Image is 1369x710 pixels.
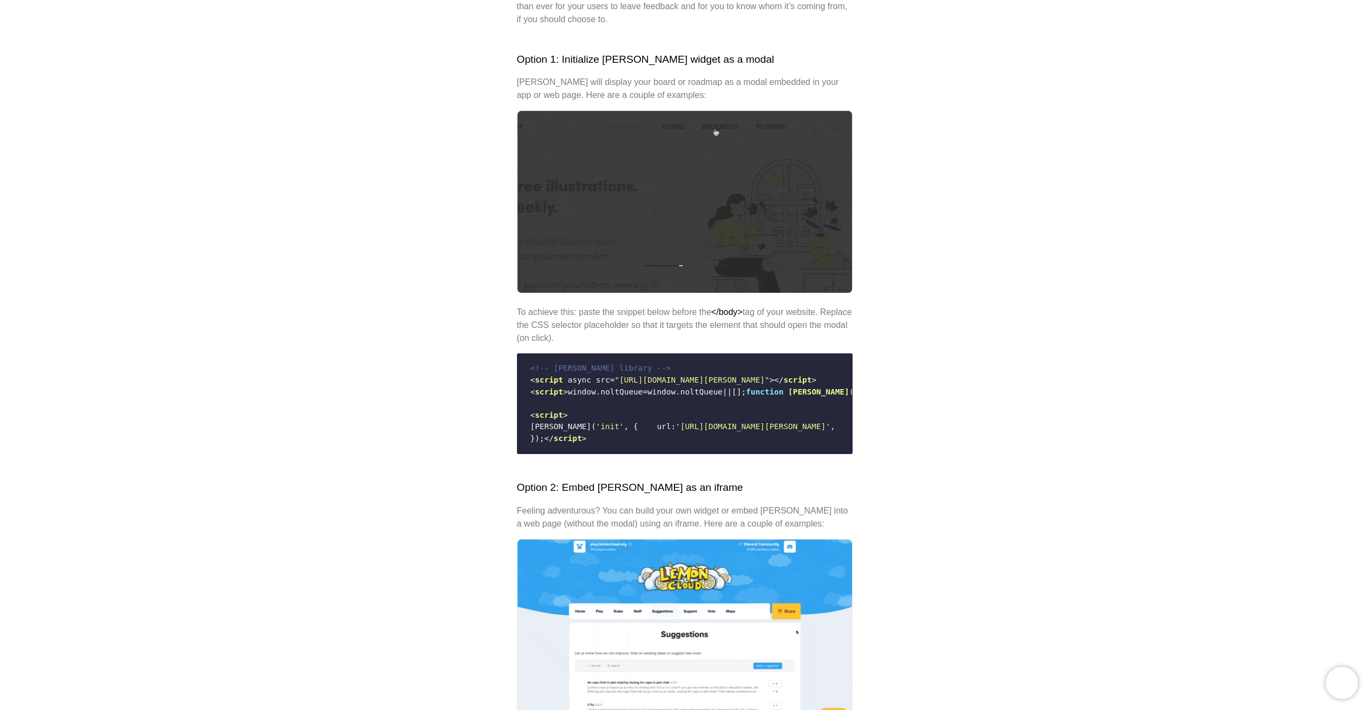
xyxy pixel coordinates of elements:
[596,422,624,431] span: 'init'
[535,376,563,384] span: script
[530,376,535,384] span: <
[596,387,647,396] span: .noltQueue=
[676,387,746,396] span: .noltQueue||[];
[563,387,568,396] span: >
[774,376,783,384] span: </
[535,387,563,396] span: script
[530,411,535,419] span: <
[647,387,676,396] span: window
[657,422,671,431] span: url
[568,376,591,384] span: async
[1326,667,1358,699] iframe: Chatra live chat
[530,387,535,396] span: <
[517,52,853,68] h2: Option 1: Initialize [PERSON_NAME] widget as a modal
[517,76,853,102] p: [PERSON_NAME] will display your board or roadmap as a modal embedded in your app or web page. Her...
[788,387,849,396] span: [PERSON_NAME]
[535,411,563,419] span: script
[746,387,783,396] span: function
[517,504,853,530] p: Feeling adventurous? You can build your own widget or embed [PERSON_NAME] into a web page (withou...
[615,376,770,384] span: "[URL][DOMAIN_NAME][PERSON_NAME]"
[830,422,835,431] span: ,
[849,387,854,396] span: (
[582,434,587,443] span: >
[554,434,582,443] span: script
[530,364,671,372] span: <!-- [PERSON_NAME] library -->
[711,307,743,317] strong: </body>
[517,480,853,496] h2: Option 2: Embed [PERSON_NAME] as an iframe
[568,387,596,396] span: window
[517,110,853,293] img: Modal examples
[676,422,830,431] span: '[URL][DOMAIN_NAME][PERSON_NAME]'
[545,434,554,443] span: </
[811,376,816,384] span: >
[530,422,596,431] span: [PERSON_NAME](
[624,422,638,431] span: , {
[671,422,676,431] span: :
[783,376,811,384] span: script
[517,306,853,345] p: To achieve this: paste the snippet below before the tag of your website. Replace the CSS selector...
[769,376,774,384] span: >
[610,376,615,384] span: =
[596,376,610,384] span: src
[563,411,568,419] span: >
[530,434,545,443] span: });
